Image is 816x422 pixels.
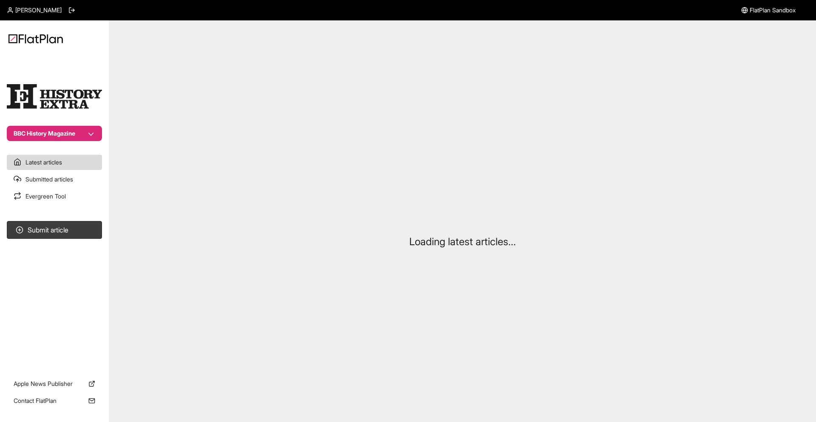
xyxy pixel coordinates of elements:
[7,172,102,187] a: Submitted articles
[750,6,796,14] span: FlatPlan Sandbox
[7,221,102,239] button: Submit article
[7,155,102,170] a: Latest articles
[15,6,62,14] span: [PERSON_NAME]
[7,393,102,408] a: Contact FlatPlan
[7,126,102,141] button: BBC History Magazine
[7,6,62,14] a: [PERSON_NAME]
[409,235,516,249] p: Loading latest articles...
[7,84,102,109] img: Publication Logo
[7,376,102,391] a: Apple News Publisher
[8,34,63,43] img: Logo
[7,189,102,204] a: Evergreen Tool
